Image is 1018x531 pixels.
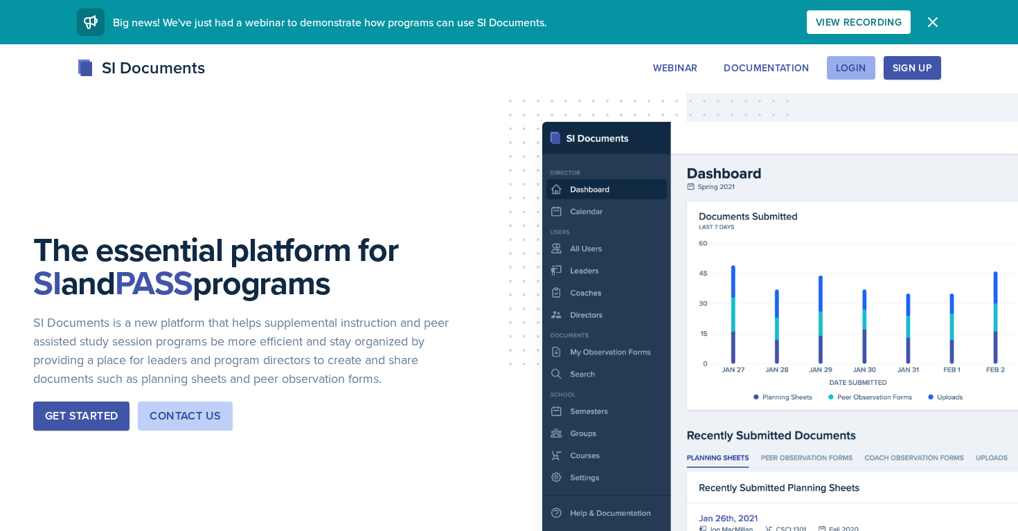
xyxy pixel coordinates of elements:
div: SI Documents [77,55,205,80]
div: Get Started [45,408,118,424]
button: View Recording [807,10,911,34]
span: Big news! We've just had a webinar to demonstrate how programs can use SI Documents. [113,15,547,30]
div: View Recording [816,17,902,28]
div: Login [836,62,866,73]
button: Sign Up [884,56,941,80]
button: Webinar [644,56,706,80]
button: Contact Us [138,402,233,431]
div: Webinar [653,62,697,73]
div: Sign Up [893,62,932,73]
button: Login [827,56,875,80]
div: Documentation [724,62,810,73]
button: Documentation [715,56,819,80]
button: Get Started [33,402,130,431]
div: Contact Us [150,408,221,424]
